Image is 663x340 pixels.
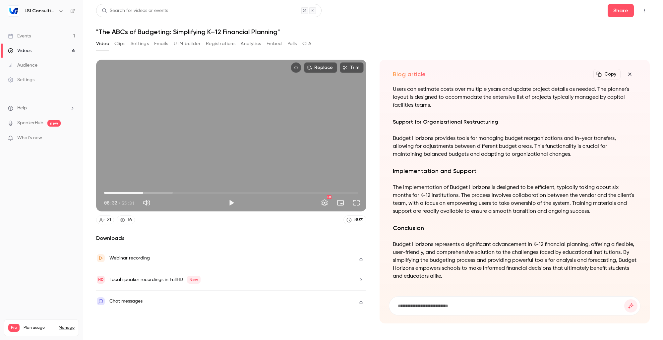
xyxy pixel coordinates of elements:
[340,62,364,73] button: Trim
[241,38,261,49] button: Analytics
[102,7,168,14] div: Search for videos or events
[302,38,311,49] button: CTA
[8,62,37,69] div: Audience
[393,184,636,215] p: The implementation of Budget Horizons is designed to be efficient, typically taking about six mon...
[608,4,634,17] button: Share
[118,199,121,206] span: /
[393,166,636,176] h2: Implementation and Support
[114,38,125,49] button: Clips
[104,199,117,206] span: 08:32
[639,5,650,16] button: Top Bar Actions
[8,6,19,16] img: LSI Consulting
[96,38,109,49] button: Video
[187,276,201,284] span: New
[17,105,27,112] span: Help
[109,254,150,262] div: Webinar recording
[25,8,56,14] h6: LSI Consulting
[128,216,132,223] div: 16
[267,38,282,49] button: Embed
[393,241,636,280] p: Budget Horizons represents a significant advancement in K-12 financial planning, offering a flexi...
[291,62,301,73] button: Embed video
[8,105,75,112] li: help-dropdown-opener
[140,196,153,209] button: Mute
[304,62,337,73] button: Replace
[393,78,636,109] p: The solution includes a capital facilities planner for managing new and existing capital projects...
[327,195,331,199] div: HD
[593,69,621,80] button: Copy
[117,215,135,224] a: 16
[8,33,31,39] div: Events
[59,325,75,330] a: Manage
[8,324,20,332] span: Pro
[287,38,297,49] button: Polls
[350,196,363,209] button: Full screen
[121,199,135,206] span: 55:31
[96,215,114,224] a: 21
[47,120,61,127] span: new
[109,276,201,284] div: Local speaker recordings in FullHD
[343,215,366,224] a: 80%
[174,38,201,49] button: UTM builder
[206,38,235,49] button: Registrations
[17,135,42,142] span: What's new
[8,77,34,83] div: Settings
[154,38,168,49] button: Emails
[96,28,650,36] h1: "The ABCs of Budgeting: Simplifying K–12 Financial Planning"
[8,47,31,54] div: Videos
[334,196,347,209] button: Turn on miniplayer
[225,196,238,209] button: Play
[109,297,143,305] div: Chat messages
[393,223,636,233] h2: Conclusion
[96,234,366,242] h2: Downloads
[104,199,135,206] div: 08:32
[393,135,636,158] p: Budget Horizons provides tools for managing budget reorganizations and in-year transfers, allowin...
[17,120,43,127] a: SpeakerHub
[24,325,55,330] span: Plan usage
[107,216,111,223] div: 21
[393,117,636,127] h3: Support for Organizational Restructuring
[318,196,331,209] button: Settings
[354,216,363,223] div: 80 %
[131,38,149,49] button: Settings
[393,70,426,78] h2: Blog article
